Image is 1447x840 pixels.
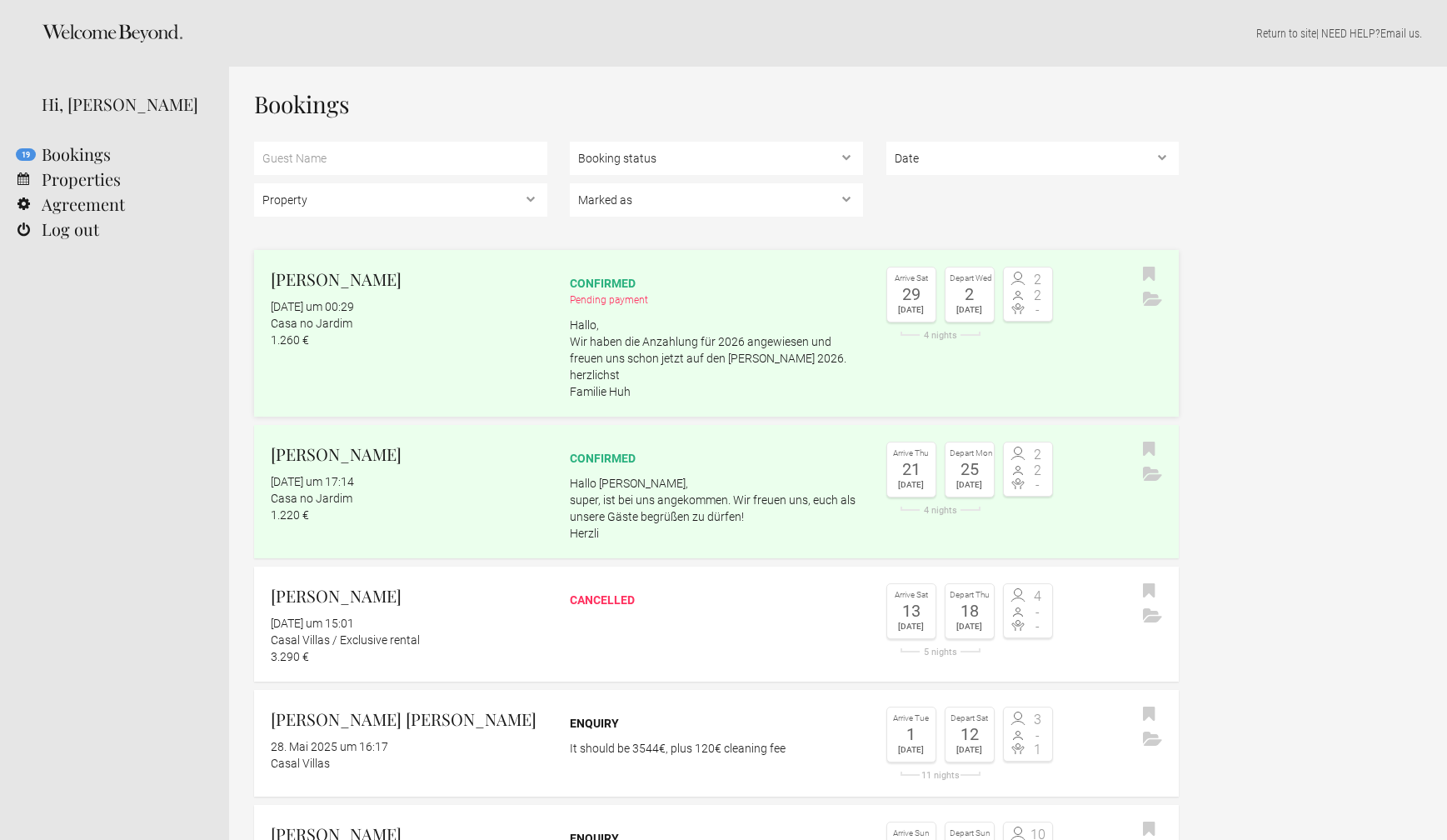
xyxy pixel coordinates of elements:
div: Casal Villas / Exclusive rental [271,632,547,648]
div: Depart Sat [950,712,990,726]
span: 2 [1028,289,1048,302]
a: Return to site [1256,27,1316,40]
a: [PERSON_NAME] [PERSON_NAME] 28. Mai 2025 um 16:17 Casal Villas Enquiry It should be 3544€, plus 1... [254,690,1179,797]
span: 3 [1028,713,1048,727]
select: , , [570,142,863,175]
span: 2 [1028,464,1048,477]
div: 4 nights [886,331,995,340]
h2: [PERSON_NAME] [PERSON_NAME] [271,707,547,732]
div: Depart Mon [950,447,990,461]
div: Pending payment [570,292,863,308]
button: Archive [1139,462,1166,487]
p: It should be 3544€, plus 120€ cleaning fee [570,740,863,757]
div: Arrive Sat [891,588,931,602]
span: - [1028,729,1048,742]
div: Arrive Thu [891,447,931,461]
div: [DATE] [891,742,931,757]
div: Casa no Jardim [271,490,547,507]
p: Hallo, Wir haben die Anzahlung für 2026 angewiesen und freuen uns schon jetzt auf den [PERSON_NAM... [570,317,863,400]
div: cancelled [570,592,863,608]
flynt-currency: 3.290 € [271,650,309,663]
div: [DATE] [950,302,990,317]
flynt-date-display: [DATE] um 00:29 [271,300,354,313]
h2: [PERSON_NAME] [271,442,547,467]
div: confirmed [570,450,863,467]
div: 18 [950,602,990,619]
div: Casa no Jardim [271,315,547,332]
span: 4 [1028,590,1048,603]
span: - [1028,478,1048,492]
div: [DATE] [950,477,990,492]
flynt-notification-badge: 19 [16,148,36,161]
h1: Bookings [254,92,1179,117]
div: 25 [950,461,990,477]
div: [DATE] [891,302,931,317]
h2: [PERSON_NAME] [271,267,547,292]
div: Depart Thu [950,588,990,602]
a: [PERSON_NAME] [DATE] um 00:29 Casa no Jardim 1.260 € confirmed Pending payment Hallo,Wir haben di... [254,250,1179,417]
div: 11 nights [886,771,995,780]
span: - [1028,303,1048,317]
div: 1 [891,726,931,742]
div: [DATE] [950,742,990,757]
flynt-currency: 1.220 € [271,508,309,522]
flynt-currency: 1.260 € [271,333,309,347]
button: Bookmark [1139,262,1160,287]
div: confirmed [570,275,863,292]
div: [DATE] [891,477,931,492]
p: Hallo [PERSON_NAME], super, ist bei uns angekommen. Wir freuen uns, euch als unsere Gäste begrüße... [570,475,863,542]
div: [DATE] [950,619,990,634]
select: , [886,142,1180,175]
div: 2 [950,286,990,302]
div: [DATE] [891,619,931,634]
button: Bookmark [1139,579,1160,604]
div: 21 [891,461,931,477]
button: Archive [1139,604,1166,629]
div: 13 [891,602,931,619]
a: [PERSON_NAME] [DATE] um 17:14 Casa no Jardim 1.220 € confirmed Hallo [PERSON_NAME],super, ist bei... [254,425,1179,558]
div: Enquiry [570,715,863,732]
a: Email us [1380,27,1420,40]
flynt-date-display: [DATE] um 17:14 [271,475,354,488]
button: Archive [1139,287,1166,312]
span: - [1028,620,1048,633]
span: 2 [1028,273,1048,287]
input: Guest Name [254,142,547,175]
span: 1 [1028,743,1048,757]
select: , , , [570,183,863,217]
div: 4 nights [886,506,995,515]
flynt-date-display: 28. Mai 2025 um 16:17 [271,740,388,753]
div: Hi, [PERSON_NAME] [42,92,204,117]
h2: [PERSON_NAME] [271,583,547,608]
button: Bookmark [1139,702,1160,727]
div: Arrive Sat [891,272,931,286]
div: Depart Wed [950,272,990,286]
flynt-date-display: [DATE] um 15:01 [271,617,354,630]
select: , [254,183,547,217]
div: Arrive Tue [891,712,931,726]
p: | NEED HELP? . [254,25,1422,42]
span: 2 [1028,448,1048,462]
a: [PERSON_NAME] [DATE] um 15:01 Casal Villas / Exclusive rental 3.290 € cancelled Arrive Sat 13 [DA... [254,567,1179,682]
span: - [1028,606,1048,619]
div: 12 [950,726,990,742]
button: Bookmark [1139,437,1160,462]
button: Archive [1139,727,1166,752]
div: Casal Villas [271,755,547,772]
div: 5 nights [886,647,995,657]
div: 29 [891,286,931,302]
